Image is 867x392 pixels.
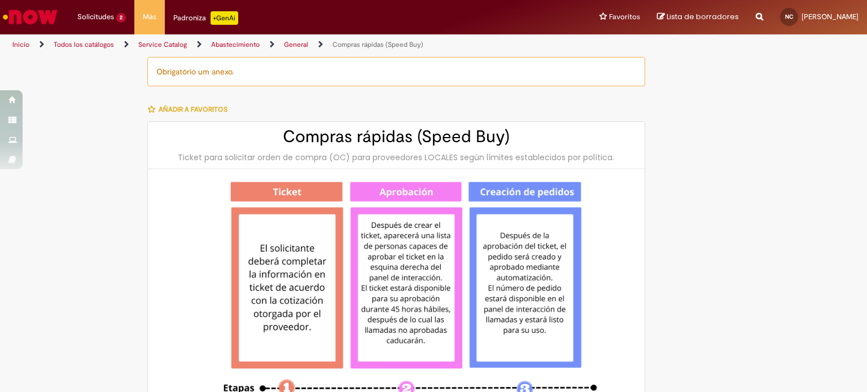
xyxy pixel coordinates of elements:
[77,11,114,23] span: Solicitudes
[116,13,126,23] span: 2
[147,57,645,86] div: Obrigatório um anexo.
[8,34,570,55] ul: Rutas de acceso a la página
[1,6,59,28] img: ServiceNow
[147,98,234,121] button: Añadir a favoritos
[173,11,238,25] div: Padroniza
[211,11,238,25] p: +GenAi
[284,40,308,49] a: General
[785,13,793,20] span: NC
[159,152,633,163] div: Ticket para solicitar orden de compra (OC) para proveedores LOCALES según límites establecidos po...
[159,127,633,146] h2: Compras rápidas (Speed Buy)
[12,40,29,49] a: Inicio
[609,11,640,23] span: Favoritos
[211,40,260,49] a: Abastecimiento
[657,12,739,23] a: Lista de borradores
[143,11,156,23] span: Más
[332,40,423,49] a: Compras rápidas (Speed Buy)
[667,11,739,22] span: Lista de borradores
[802,12,859,21] span: [PERSON_NAME]
[138,40,187,49] a: Service Catalog
[54,40,114,49] a: Todos los catálogos
[159,105,227,114] span: Añadir a favoritos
